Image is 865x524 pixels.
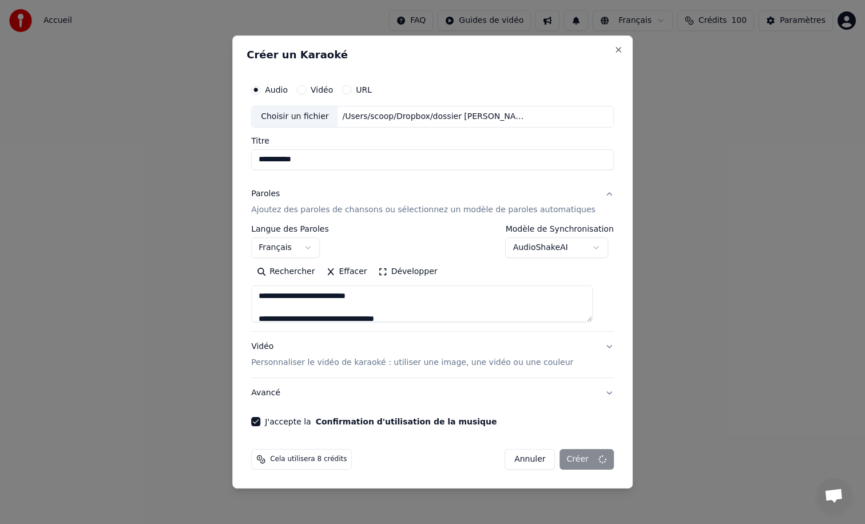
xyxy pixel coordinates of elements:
button: ParolesAjoutez des paroles de chansons ou sélectionnez un modèle de paroles automatiques [251,179,614,225]
div: /Users/scoop/Dropbox/dossier [PERSON_NAME]/2025/RACONTE MOI UNE HISTOIRE/LES SAVATES DE L'HOMME H... [338,111,533,122]
button: Rechercher [251,263,320,281]
button: Avancé [251,378,614,408]
label: J'accepte la [265,418,497,426]
p: Ajoutez des paroles de chansons ou sélectionnez un modèle de paroles automatiques [251,204,596,216]
button: Effacer [320,263,372,281]
label: Audio [265,86,288,94]
h2: Créer un Karaoké [247,50,618,60]
button: Annuler [505,449,555,470]
button: VidéoPersonnaliser le vidéo de karaoké : utiliser une image, une vidéo ou une couleur [251,332,614,378]
div: Vidéo [251,341,573,368]
span: Cela utilisera 8 crédits [270,455,347,464]
button: J'accepte la [316,418,497,426]
label: URL [356,86,372,94]
div: Paroles [251,188,280,200]
label: Modèle de Synchronisation [506,225,614,233]
label: Vidéo [311,86,333,94]
div: ParolesAjoutez des paroles de chansons ou sélectionnez un modèle de paroles automatiques [251,225,614,331]
button: Développer [373,263,443,281]
p: Personnaliser le vidéo de karaoké : utiliser une image, une vidéo ou une couleur [251,357,573,368]
label: Titre [251,137,614,145]
label: Langue des Paroles [251,225,329,233]
div: Choisir un fichier [252,106,338,127]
